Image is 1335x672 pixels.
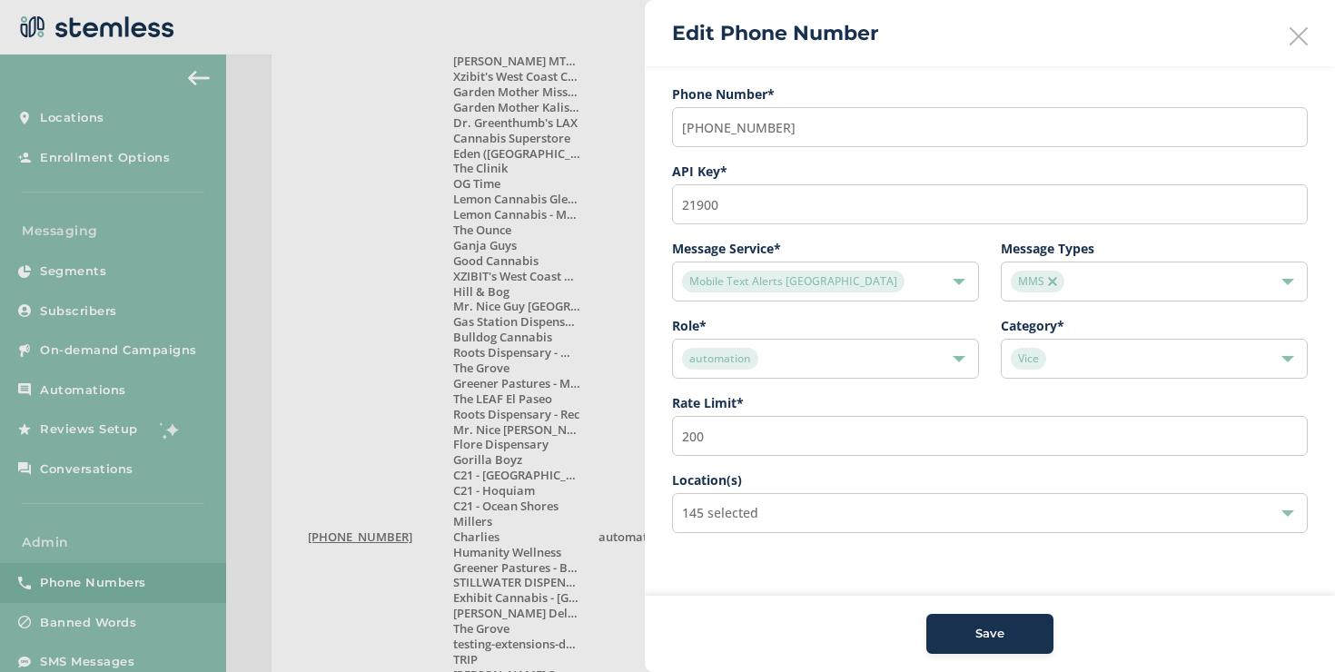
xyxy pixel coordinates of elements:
label: Phone Number* [672,84,1308,104]
input: Enter Rate Limit [672,416,1308,456]
span: 145 selected [682,504,758,521]
button: Save [926,614,1053,654]
label: Message Service [672,239,979,258]
iframe: Chat Widget [1244,585,1335,672]
label: API Key [672,162,1308,181]
label: Category [1001,316,1308,335]
h2: Edit Phone Number [672,18,878,48]
span: MMS [1011,271,1064,292]
span: Vice [1011,348,1046,370]
label: Role [672,316,979,335]
span: Save [975,625,1004,643]
label: Location(s) [672,470,1308,489]
label: Message Types [1001,239,1308,258]
span: automation [682,348,758,370]
span: Mobile Text Alerts [GEOGRAPHIC_DATA] [682,271,905,292]
input: (XXX) XXX-XXXX [672,107,1308,147]
img: icon-close-accent-8a337256.svg [1048,277,1057,286]
label: Rate Limit [672,393,1308,412]
input: Enter API Key [672,184,1308,224]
